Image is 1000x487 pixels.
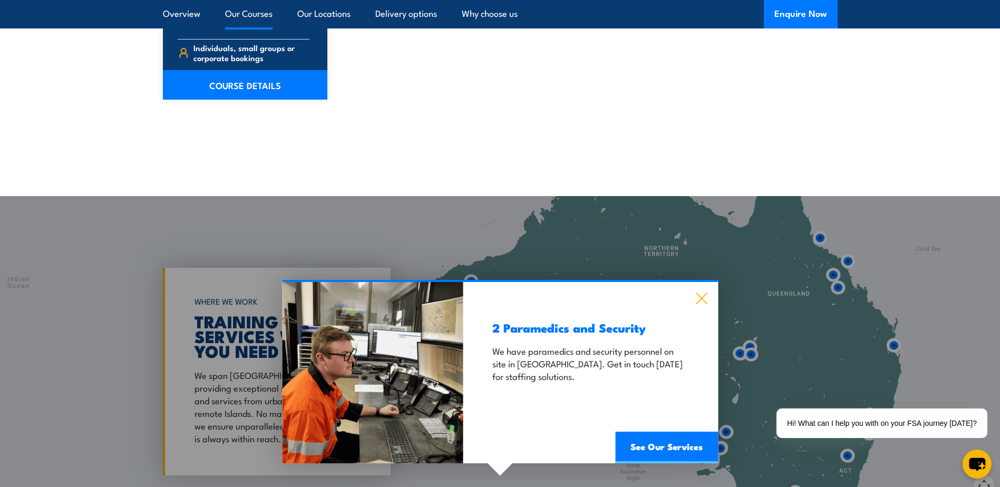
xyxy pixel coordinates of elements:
div: Hi! What can I help you with on your FSA journey [DATE]? [776,408,987,438]
p: We have paramedics and security personnel on site in [GEOGRAPHIC_DATA]. Get in touch [DATE] for s... [492,344,689,382]
button: chat-button [963,450,992,479]
h3: 2 Paramedics and Security [492,322,689,334]
a: COURSE DETAILS [163,70,328,100]
span: Individuals, small groups or corporate bookings [193,43,309,63]
a: See Our Services [615,432,718,463]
